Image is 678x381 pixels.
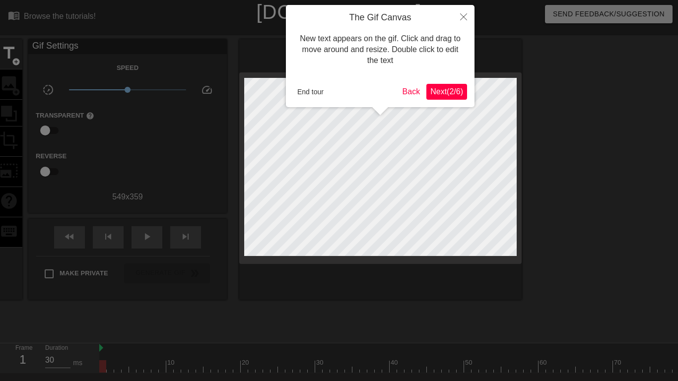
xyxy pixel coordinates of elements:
[293,12,467,23] h4: The Gif Canvas
[293,23,467,76] div: New text appears on the gif. Click and drag to move around and resize. Double click to edit the text
[399,84,424,100] button: Back
[430,87,463,96] span: Next ( 2 / 6 )
[293,84,328,99] button: End tour
[426,84,467,100] button: Next
[453,5,475,28] button: Close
